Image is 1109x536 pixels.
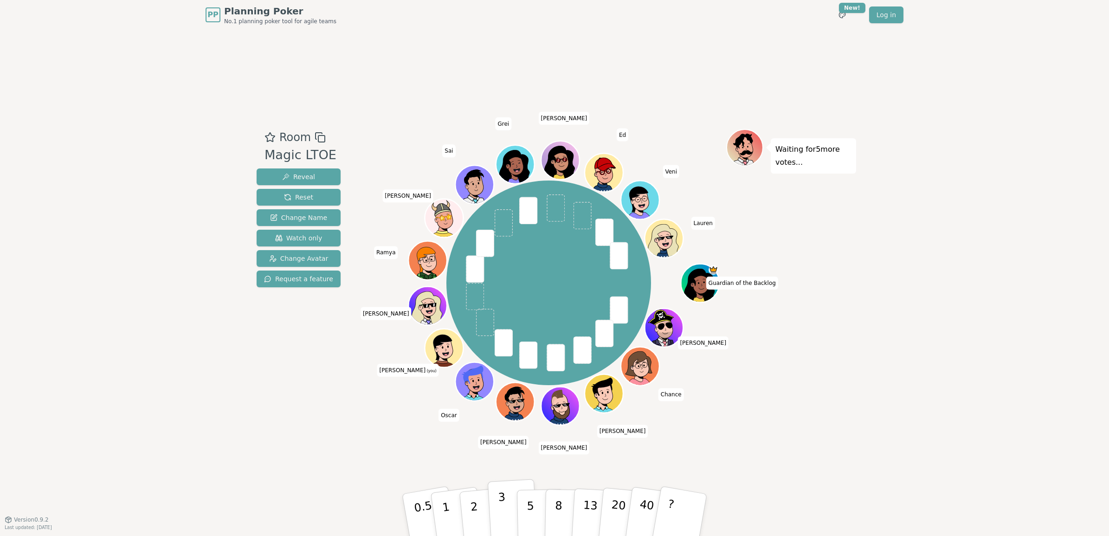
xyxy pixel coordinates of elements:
button: New! [834,6,851,23]
span: Watch only [275,233,322,243]
span: Click to change your name [658,388,684,401]
button: Watch only [257,230,341,246]
span: Click to change your name [478,436,529,449]
a: Log in [869,6,903,23]
span: Reveal [282,172,315,181]
span: Click to change your name [539,441,590,454]
span: Version 0.9.2 [14,516,49,523]
span: Change Name [270,213,327,222]
span: Click to change your name [663,165,679,178]
button: Add as favourite [264,129,276,146]
span: Click to change your name [691,217,715,230]
span: Request a feature [264,274,333,284]
span: Click to change your name [495,117,511,130]
span: Room [279,129,311,146]
span: Click to change your name [361,307,412,320]
span: Click to change your name [706,277,778,290]
span: Click to change your name [374,246,398,259]
span: Planning Poker [224,5,336,18]
span: No.1 planning poker tool for agile teams [224,18,336,25]
a: PPPlanning PokerNo.1 planning poker tool for agile teams [206,5,336,25]
span: Change Avatar [269,254,329,263]
span: (you) [426,368,437,373]
span: Guardian of the Backlog is the host [709,265,718,275]
p: Waiting for 5 more votes... [775,143,851,169]
span: PP [207,9,218,20]
button: Reveal [257,168,341,185]
span: Last updated: [DATE] [5,525,52,530]
button: Request a feature [257,271,341,287]
span: Click to change your name [442,144,455,157]
span: Click to change your name [377,363,439,376]
span: Click to change your name [617,128,628,141]
span: Click to change your name [597,425,648,438]
button: Change Name [257,209,341,226]
span: Click to change your name [382,189,433,202]
span: Reset [284,193,313,202]
span: Click to change your name [539,111,590,124]
span: Click to change your name [438,408,459,421]
div: New! [839,3,865,13]
button: Click to change your avatar [426,329,462,366]
button: Change Avatar [257,250,341,267]
span: Click to change your name [677,336,729,349]
button: Reset [257,189,341,206]
button: Version0.9.2 [5,516,49,523]
div: Magic LTOE [264,146,336,165]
